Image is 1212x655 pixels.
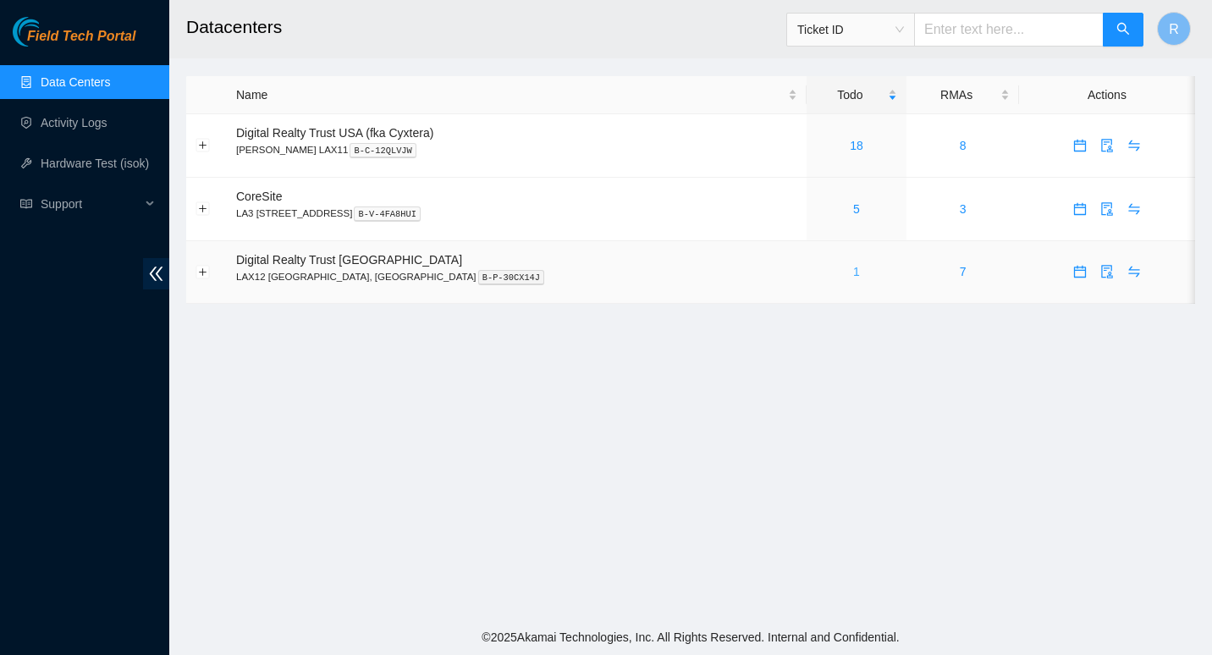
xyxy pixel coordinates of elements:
a: 7 [960,265,967,278]
kbd: B-C-12QLVJW [350,143,416,158]
a: 3 [960,202,967,216]
input: Enter text here... [914,13,1104,47]
span: Field Tech Portal [27,29,135,45]
a: 18 [850,139,863,152]
button: Expand row [196,202,210,216]
span: Ticket ID [797,17,904,42]
button: calendar [1066,258,1094,285]
img: Akamai Technologies [13,17,85,47]
span: calendar [1067,202,1093,216]
p: [PERSON_NAME] LAX11 [236,142,797,157]
span: calendar [1067,139,1093,152]
span: R [1169,19,1179,40]
span: calendar [1067,265,1093,278]
a: audit [1094,202,1121,216]
span: audit [1094,265,1120,278]
a: 8 [960,139,967,152]
button: audit [1094,195,1121,223]
button: search [1103,13,1143,47]
span: Support [41,187,140,221]
th: Actions [1019,76,1195,114]
span: CoreSite [236,190,282,203]
a: 5 [853,202,860,216]
button: audit [1094,258,1121,285]
a: swap [1121,139,1148,152]
button: swap [1121,195,1148,223]
a: Data Centers [41,75,110,89]
a: audit [1094,139,1121,152]
p: LAX12 [GEOGRAPHIC_DATA], [GEOGRAPHIC_DATA] [236,269,797,284]
span: Digital Realty Trust [GEOGRAPHIC_DATA] [236,253,462,267]
span: search [1116,22,1130,38]
span: read [20,198,32,210]
span: audit [1094,202,1120,216]
button: swap [1121,258,1148,285]
span: audit [1094,139,1120,152]
span: double-left [143,258,169,289]
a: Activity Logs [41,116,107,129]
kbd: B-V-4FA8HUI [354,206,421,222]
a: Akamai TechnologiesField Tech Portal [13,30,135,52]
button: swap [1121,132,1148,159]
button: calendar [1066,195,1094,223]
span: swap [1121,265,1147,278]
a: 1 [853,265,860,278]
button: Expand row [196,139,210,152]
a: Hardware Test (isok) [41,157,149,170]
button: Expand row [196,265,210,278]
span: swap [1121,202,1147,216]
a: swap [1121,202,1148,216]
a: calendar [1066,265,1094,278]
a: calendar [1066,202,1094,216]
a: swap [1121,265,1148,278]
kbd: B-P-30CX14J [478,270,545,285]
button: calendar [1066,132,1094,159]
button: R [1157,12,1191,46]
button: audit [1094,132,1121,159]
span: swap [1121,139,1147,152]
span: Digital Realty Trust USA (fka Cyxtera) [236,126,433,140]
p: LA3 [STREET_ADDRESS] [236,206,797,221]
a: audit [1094,265,1121,278]
a: calendar [1066,139,1094,152]
footer: © 2025 Akamai Technologies, Inc. All Rights Reserved. Internal and Confidential. [169,619,1212,655]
